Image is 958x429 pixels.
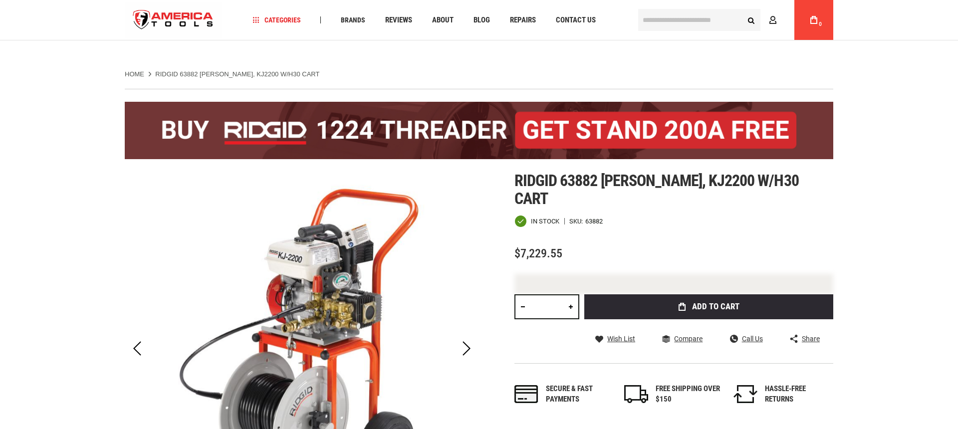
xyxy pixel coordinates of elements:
a: Wish List [595,334,635,343]
a: Brands [336,13,370,27]
img: America Tools [125,1,222,39]
img: payments [514,385,538,403]
a: Compare [662,334,703,343]
a: Reviews [381,13,417,27]
span: Categories [253,16,301,23]
span: Ridgid 63882 [PERSON_NAME], kj2200 w/h30 cart [514,171,799,208]
div: 63882 [585,218,603,224]
a: Home [125,70,144,79]
div: Availability [514,215,559,227]
span: Repairs [510,16,536,24]
a: Blog [469,13,494,27]
span: $7,229.55 [514,246,562,260]
div: Secure & fast payments [546,384,611,405]
span: Contact Us [556,16,596,24]
strong: SKU [569,218,585,224]
span: Add to Cart [692,302,739,311]
a: Call Us [730,334,763,343]
span: Brands [341,16,365,23]
a: Categories [248,13,305,27]
span: Wish List [607,335,635,342]
button: Search [741,10,760,29]
div: FREE SHIPPING OVER $150 [656,384,720,405]
img: shipping [624,385,648,403]
a: Repairs [505,13,540,27]
span: Blog [474,16,490,24]
span: Call Us [742,335,763,342]
a: About [428,13,458,27]
a: store logo [125,1,222,39]
strong: RIDGID 63882 [PERSON_NAME], KJ2200 W/H30 CART [155,70,319,78]
img: returns [733,385,757,403]
a: Contact Us [551,13,600,27]
span: Reviews [385,16,412,24]
span: In stock [531,218,559,224]
div: HASSLE-FREE RETURNS [765,384,830,405]
span: Share [802,335,820,342]
span: About [432,16,454,24]
img: BOGO: Buy the RIDGID® 1224 Threader (26092), get the 92467 200A Stand FREE! [125,102,833,159]
button: Add to Cart [584,294,833,319]
span: 0 [819,21,822,27]
span: Compare [674,335,703,342]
